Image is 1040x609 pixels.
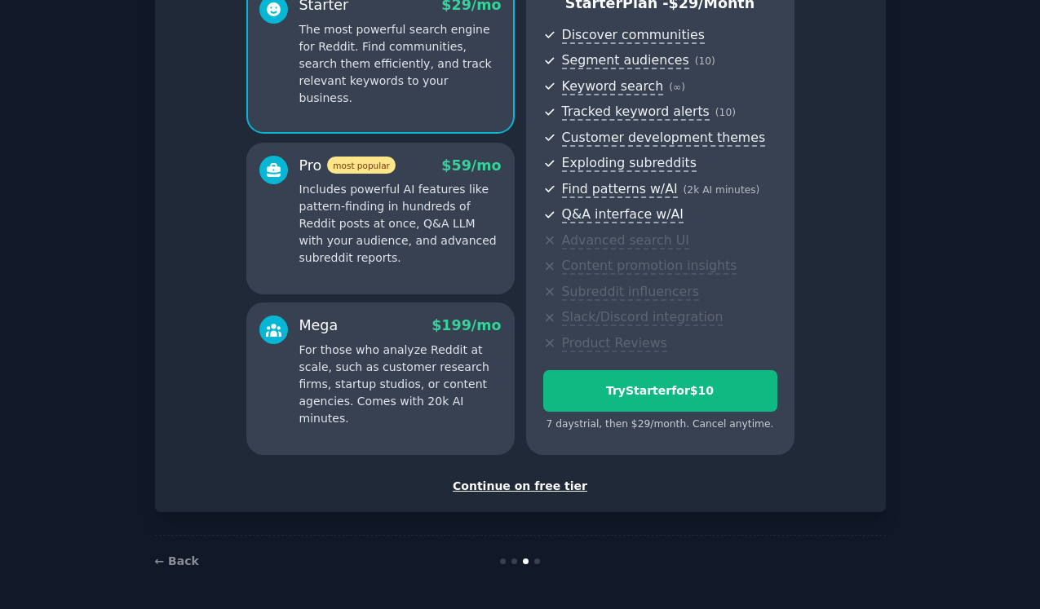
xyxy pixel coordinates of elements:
span: ( ∞ ) [669,82,685,93]
span: Product Reviews [562,335,667,352]
div: 7 days trial, then $ 29 /month . Cancel anytime. [543,417,777,432]
span: Segment audiences [562,52,689,69]
a: ← Back [155,554,199,567]
span: Discover communities [562,27,705,44]
button: TryStarterfor$10 [543,370,777,412]
div: Continue on free tier [172,478,869,495]
span: Keyword search [562,78,664,95]
p: The most powerful search engine for Reddit. Find communities, search them efficiently, and track ... [299,21,502,107]
span: Customer development themes [562,130,766,147]
span: $ 59 /mo [441,157,501,174]
span: ( 2k AI minutes ) [684,184,760,196]
span: Content promotion insights [562,258,737,275]
span: Slack/Discord integration [562,309,724,326]
span: Advanced search UI [562,232,689,249]
div: Mega [299,316,339,336]
span: $ 199 /mo [431,317,501,333]
span: ( 10 ) [695,55,715,67]
span: Find patterns w/AI [562,181,678,198]
span: Subreddit influencers [562,284,699,301]
span: Q&A interface w/AI [562,206,684,223]
span: ( 10 ) [715,107,736,118]
span: Exploding subreddits [562,155,697,172]
div: Try Starter for $10 [544,382,777,399]
span: most popular [327,157,396,174]
p: Includes powerful AI features like pattern-finding in hundreds of Reddit posts at once, Q&A LLM w... [299,181,502,267]
p: For those who analyze Reddit at scale, such as customer research firms, startup studios, or conte... [299,342,502,427]
span: Tracked keyword alerts [562,104,710,121]
div: Pro [299,156,396,176]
